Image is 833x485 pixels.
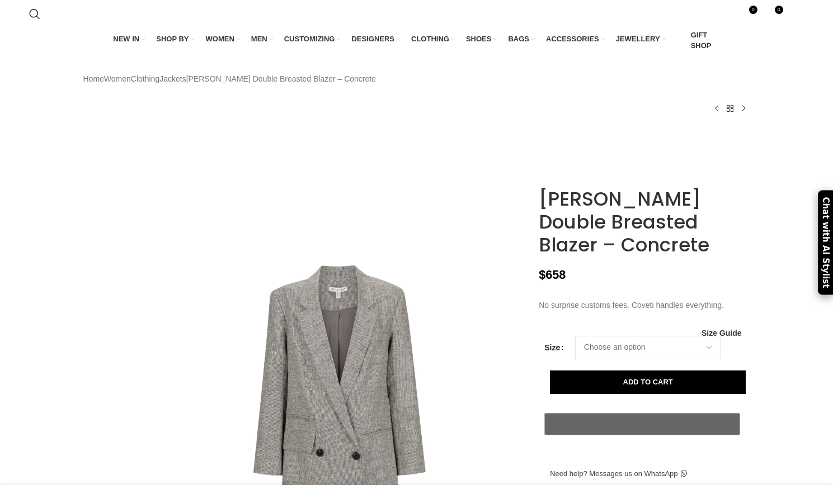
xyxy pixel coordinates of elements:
span: NEW IN [113,34,139,44]
a: ACCESSORIES [546,27,605,51]
label: Size [544,341,564,354]
span: SHOP BY [156,34,189,44]
a: Search [23,3,46,25]
div: My Wishlist [761,3,784,25]
span: $ [539,268,545,282]
a: NEW IN [113,27,145,51]
span: CLOTHING [411,34,449,44]
span: ACCESSORIES [546,34,599,44]
img: Shona Joy [539,132,589,182]
a: Jackets [159,73,186,85]
a: SHOES [466,27,497,51]
a: CLOTHING [411,27,455,51]
span: MEN [251,34,267,44]
a: Next product [737,102,750,115]
bdi: 658 [539,268,566,282]
a: GIFT SHOP [677,27,720,53]
iframe: Secure payment input frame [542,441,742,442]
nav: Breadcrumb [83,73,376,85]
a: Home [83,73,104,85]
a: WOMEN [206,27,240,51]
span: WOMEN [206,34,234,44]
a: SHOP BY [156,27,194,51]
h1: [PERSON_NAME] Double Breasted Blazer – Concrete [539,188,750,256]
img: Shona Joy Linen Garden Party with relaxed fit and minimalist silhouette for Minimalist Fashion or... [81,414,149,479]
a: 0 [761,3,784,25]
button: Pay with GPay [544,413,740,435]
a: DESIGNERS [351,27,400,51]
p: No surprise customs fees. Coveti handles everything. [539,299,750,311]
span: GIFT SHOP [691,30,720,50]
button: Add to cart [550,370,746,394]
a: Previous product [710,102,723,115]
span: SHOES [466,34,492,44]
a: JEWELLERY [616,27,666,51]
a: Women [104,73,131,85]
span: 0 [749,6,757,14]
a: MEN [251,27,273,51]
span: JEWELLERY [616,34,660,44]
div: Main navigation [23,27,810,53]
a: 0 [735,3,758,25]
a: Clothing [131,73,159,85]
a: CUSTOMIZING [284,27,341,51]
img: Shona Joy Linen Garden Party with relaxed fit and minimalist silhouette for Minimalist Fashion or... [81,273,149,338]
span: 0 [775,6,783,14]
span: [PERSON_NAME] Double Breasted Blazer – Concrete [186,73,376,85]
img: GiftBag [677,36,687,46]
span: CUSTOMIZING [284,34,335,44]
span: BAGS [508,34,529,44]
span: DESIGNERS [351,34,394,44]
a: BAGS [508,27,535,51]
